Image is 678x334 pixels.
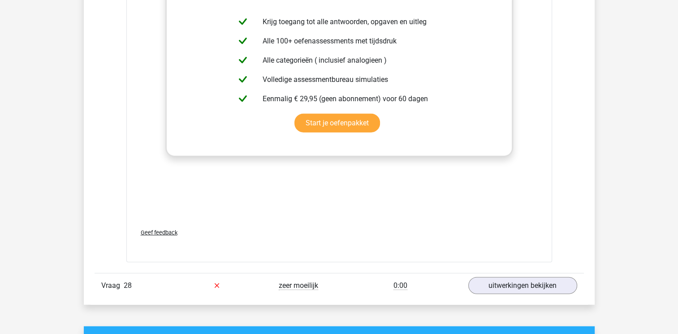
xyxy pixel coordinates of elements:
span: Geef feedback [141,229,177,236]
span: 28 [124,281,132,290]
span: Vraag [101,280,124,291]
span: zeer moeilijk [279,281,318,290]
span: 0:00 [393,281,407,290]
a: uitwerkingen bekijken [468,277,577,294]
a: Start je oefenpakket [294,114,380,133]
